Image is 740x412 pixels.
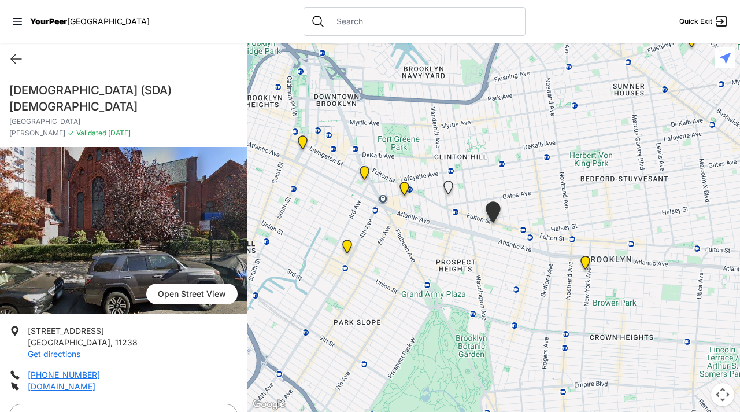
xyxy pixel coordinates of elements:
span: 11238 [115,337,138,347]
span: [DATE] [106,128,131,137]
h1: [DEMOGRAPHIC_DATA] (SDA) [DEMOGRAPHIC_DATA] [9,82,238,115]
p: [GEOGRAPHIC_DATA] [9,117,238,126]
span: YourPeer [30,16,67,26]
a: [PHONE_NUMBER] [28,370,100,380]
a: YourPeer[GEOGRAPHIC_DATA] [30,18,150,25]
div: Brooklyn [483,201,503,227]
div: Cathedral of Joy Christian Center [684,34,699,52]
input: Search [330,16,518,27]
a: Get directions [28,349,80,359]
span: ✓ [68,128,74,138]
span: Quick Exit [679,17,712,26]
a: Open this area in Google Maps (opens a new window) [250,397,288,412]
button: Map camera controls [711,383,734,406]
span: [STREET_ADDRESS] [28,326,104,336]
span: , [110,337,113,347]
span: [PERSON_NAME] [9,128,65,138]
span: Open Street View [146,284,238,304]
span: [GEOGRAPHIC_DATA] [67,16,150,26]
a: Quick Exit [679,14,728,28]
img: Google [250,397,288,412]
span: [GEOGRAPHIC_DATA] [28,337,110,347]
a: [DOMAIN_NAME] [28,381,95,391]
span: Validated [76,128,106,137]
